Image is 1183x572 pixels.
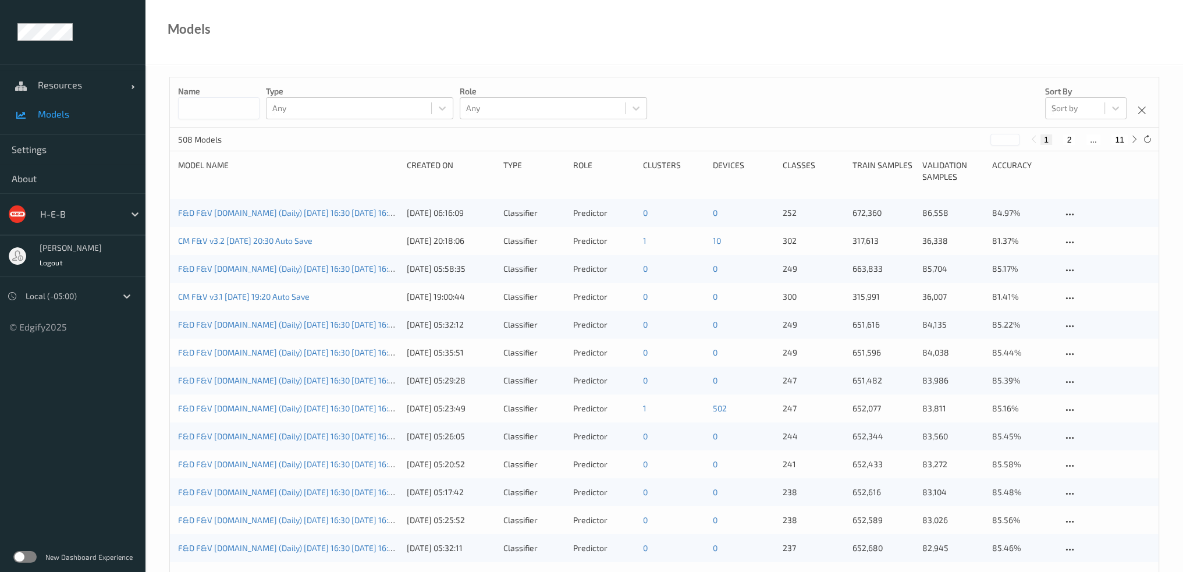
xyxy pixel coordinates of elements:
[407,431,495,442] div: [DATE] 05:26:05
[783,319,844,331] p: 249
[783,375,844,386] p: 247
[503,159,565,183] div: Type
[178,159,399,183] div: Model Name
[783,403,844,414] p: 247
[178,86,260,97] p: Name
[573,347,635,358] div: Predictor
[852,403,914,414] p: 652,077
[992,207,1054,219] p: 84.97%
[573,235,635,247] div: Predictor
[178,208,436,218] a: F&D F&V [DOMAIN_NAME] (Daily) [DATE] 16:30 [DATE] 16:30 Auto Save
[922,235,984,247] p: 36,338
[713,431,717,441] a: 0
[713,375,717,385] a: 0
[783,291,844,303] p: 300
[713,264,717,273] a: 0
[852,375,914,386] p: 651,482
[178,515,436,525] a: F&D F&V [DOMAIN_NAME] (Daily) [DATE] 16:30 [DATE] 16:30 Auto Save
[713,403,727,413] a: 502
[503,291,565,303] div: Classifier
[407,347,495,358] div: [DATE] 05:35:51
[643,264,648,273] a: 0
[573,514,635,526] div: Predictor
[992,542,1054,554] p: 85.46%
[992,403,1054,414] p: 85.16%
[643,459,648,469] a: 0
[713,292,717,301] a: 0
[713,347,717,357] a: 0
[852,542,914,554] p: 652,680
[503,207,565,219] div: Classifier
[922,431,984,442] p: 83,560
[643,208,648,218] a: 0
[922,291,984,303] p: 36,007
[852,486,914,498] p: 652,616
[992,235,1054,247] p: 81.37%
[643,515,648,525] a: 0
[713,459,717,469] a: 0
[503,235,565,247] div: Classifier
[1045,86,1127,97] p: Sort by
[407,514,495,526] div: [DATE] 05:25:52
[852,159,914,183] div: Train Samples
[643,236,646,246] a: 1
[643,431,648,441] a: 0
[643,487,648,497] a: 0
[573,403,635,414] div: Predictor
[852,291,914,303] p: 315,991
[1111,134,1128,145] button: 11
[503,459,565,470] div: Classifier
[178,543,436,553] a: F&D F&V [DOMAIN_NAME] (Daily) [DATE] 16:30 [DATE] 16:30 Auto Save
[713,487,717,497] a: 0
[643,292,648,301] a: 0
[783,486,844,498] p: 238
[852,459,914,470] p: 652,433
[852,319,914,331] p: 651,616
[643,543,648,553] a: 0
[992,263,1054,275] p: 85.17%
[992,291,1054,303] p: 81.41%
[922,486,984,498] p: 83,104
[573,542,635,554] div: Predictor
[573,431,635,442] div: Predictor
[783,207,844,219] p: 252
[852,235,914,247] p: 317,613
[992,159,1054,183] div: Accuracy
[783,542,844,554] p: 237
[503,514,565,526] div: Classifier
[178,292,310,301] a: CM F&V v3.1 [DATE] 19:20 Auto Save
[992,431,1054,442] p: 85.45%
[852,431,914,442] p: 652,344
[178,319,436,329] a: F&D F&V [DOMAIN_NAME] (Daily) [DATE] 16:30 [DATE] 16:30 Auto Save
[852,263,914,275] p: 663,833
[922,347,984,358] p: 84,038
[713,543,717,553] a: 0
[713,236,721,246] a: 10
[643,375,648,385] a: 0
[922,319,984,331] p: 84,135
[992,347,1054,358] p: 85.44%
[643,347,648,357] a: 0
[178,347,436,357] a: F&D F&V [DOMAIN_NAME] (Daily) [DATE] 16:30 [DATE] 16:30 Auto Save
[503,542,565,554] div: Classifier
[503,263,565,275] div: Classifier
[573,375,635,386] div: Predictor
[783,235,844,247] p: 302
[178,487,436,497] a: F&D F&V [DOMAIN_NAME] (Daily) [DATE] 16:30 [DATE] 16:30 Auto Save
[783,431,844,442] p: 244
[713,319,717,329] a: 0
[1086,134,1100,145] button: ...
[407,207,495,219] div: [DATE] 06:16:09
[407,542,495,554] div: [DATE] 05:32:11
[713,208,717,218] a: 0
[783,459,844,470] p: 241
[460,86,647,97] p: Role
[922,514,984,526] p: 83,026
[178,431,436,441] a: F&D F&V [DOMAIN_NAME] (Daily) [DATE] 16:30 [DATE] 16:30 Auto Save
[168,23,211,35] div: Models
[573,207,635,219] div: Predictor
[992,459,1054,470] p: 85.58%
[407,486,495,498] div: [DATE] 05:17:42
[573,159,635,183] div: Role
[992,514,1054,526] p: 85.56%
